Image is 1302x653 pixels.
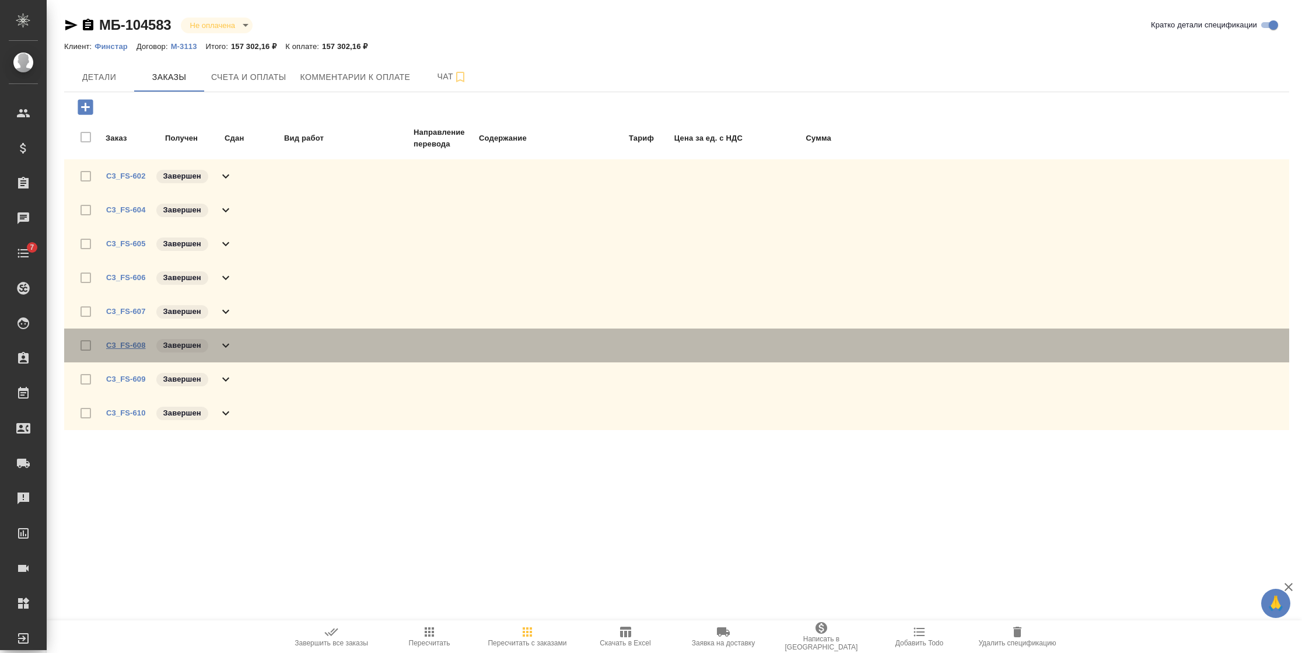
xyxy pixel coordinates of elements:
[163,272,201,284] p: Завершен
[64,42,94,51] p: Клиент:
[64,193,1289,227] div: C3_FS-604Завершен
[224,126,282,151] td: Сдан
[171,41,206,51] a: М-3113
[163,238,201,250] p: Завершен
[106,408,146,417] a: C3_FS-610
[163,407,201,419] p: Завершен
[163,170,201,182] p: Завершен
[573,126,654,151] td: Тариф
[64,159,1289,193] div: C3_FS-602Завершен
[99,17,171,33] a: МБ-104583
[206,42,231,51] p: Итого:
[136,42,171,51] p: Договор:
[283,126,412,151] td: Вид работ
[231,42,285,51] p: 157 302,16 ₽
[64,362,1289,396] div: C3_FS-609Завершен
[64,396,1289,430] div: C3_FS-610Завершен
[64,261,1289,295] div: C3_FS-606Завершен
[163,340,201,351] p: Завершен
[478,126,572,151] td: Содержание
[181,18,253,33] div: Не оплачена
[106,375,146,383] a: C3_FS-609
[424,69,480,84] span: Чат
[106,172,146,180] a: C3_FS-602
[163,204,201,216] p: Завершен
[300,70,411,85] span: Комментарии к оплате
[94,41,136,51] a: Финстар
[163,306,201,317] p: Завершен
[64,329,1289,362] div: C3_FS-608Завершен
[106,273,146,282] a: C3_FS-606
[64,295,1289,329] div: C3_FS-607Завершен
[106,341,146,350] a: C3_FS-608
[413,126,477,151] td: Направление перевода
[64,227,1289,261] div: C3_FS-605Завершен
[106,239,146,248] a: C3_FS-605
[141,70,197,85] span: Заказы
[106,205,146,214] a: C3_FS-604
[69,95,101,119] button: Добавить заказ
[3,239,44,268] a: 7
[1266,591,1286,616] span: 🙏
[64,18,78,32] button: Скопировать ссылку для ЯМессенджера
[105,126,163,151] td: Заказ
[106,307,146,316] a: C3_FS-607
[744,126,832,151] td: Сумма
[656,126,743,151] td: Цена за ед. с НДС
[285,42,322,51] p: К оплате:
[94,42,136,51] p: Финстар
[171,42,206,51] p: М-3113
[1151,19,1257,31] span: Кратко детали спецификации
[211,70,286,85] span: Счета и оплаты
[163,373,201,385] p: Завершен
[322,42,376,51] p: 157 302,16 ₽
[164,126,223,151] td: Получен
[81,18,95,32] button: Скопировать ссылку
[23,242,41,253] span: 7
[187,20,239,30] button: Не оплачена
[71,70,127,85] span: Детали
[1261,589,1290,618] button: 🙏
[453,70,467,84] svg: Подписаться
